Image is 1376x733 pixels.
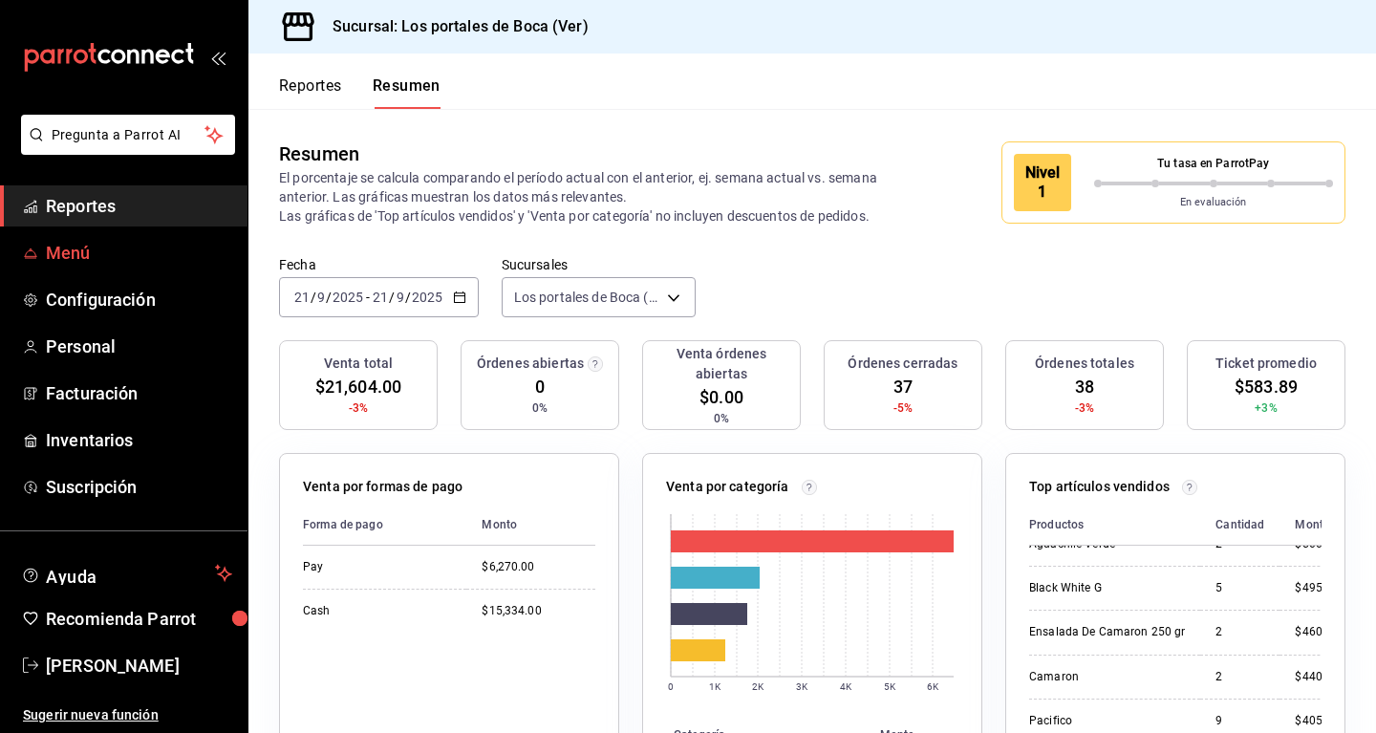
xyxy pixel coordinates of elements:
[1094,155,1334,172] p: Tu tasa en ParrotPay
[303,477,462,497] p: Venta por formas de pago
[389,290,395,305] span: /
[752,681,764,692] text: 2K
[332,290,364,305] input: ----
[666,477,789,497] p: Venta por categoría
[514,288,660,307] span: Los portales de Boca (Ver)
[411,290,443,305] input: ----
[46,193,232,219] span: Reportes
[349,399,368,417] span: -3%
[466,505,595,546] th: Monto
[405,290,411,305] span: /
[1029,580,1185,596] div: Black White G
[1235,374,1298,399] span: $583.89
[210,50,226,65] button: open_drawer_menu
[668,681,674,692] text: 0
[1094,195,1334,211] p: En evaluación
[1075,374,1094,399] span: 38
[1029,669,1185,685] div: Camaron
[1029,713,1185,729] div: Pacifico
[927,681,939,692] text: 6K
[279,76,342,109] button: Reportes
[315,374,401,399] span: $21,604.00
[46,380,232,406] span: Facturación
[1295,669,1347,685] div: $440.00
[52,125,205,145] span: Pregunta a Parrot AI
[46,427,232,453] span: Inventarios
[46,562,207,585] span: Ayuda
[1215,580,1264,596] div: 5
[326,290,332,305] span: /
[1014,154,1071,211] div: Nivel 1
[1295,713,1347,729] div: $405.00
[532,399,548,417] span: 0%
[1035,354,1134,374] h3: Órdenes totales
[893,374,913,399] span: 37
[279,258,479,271] label: Fecha
[303,559,451,575] div: Pay
[840,681,852,692] text: 4K
[709,681,721,692] text: 1K
[293,290,311,305] input: --
[372,290,389,305] input: --
[1075,399,1094,417] span: -3%
[279,76,441,109] div: navigation tabs
[1295,580,1347,596] div: $495.00
[324,354,393,374] h3: Venta total
[46,474,232,500] span: Suscripción
[1215,669,1264,685] div: 2
[13,139,235,159] a: Pregunta a Parrot AI
[303,603,451,619] div: Cash
[46,287,232,313] span: Configuración
[279,140,359,168] div: Resumen
[482,559,595,575] div: $6,270.00
[317,15,589,38] h3: Sucursal: Los portales de Boca (Ver)
[311,290,316,305] span: /
[714,410,729,427] span: 0%
[1215,713,1264,729] div: 9
[535,374,545,399] span: 0
[893,399,913,417] span: -5%
[502,258,696,271] label: Sucursales
[21,115,235,155] button: Pregunta a Parrot AI
[1215,624,1264,640] div: 2
[1029,624,1185,640] div: Ensalada De Camaron 250 gr
[1029,505,1200,546] th: Productos
[46,334,232,359] span: Personal
[396,290,405,305] input: --
[46,653,232,679] span: [PERSON_NAME]
[477,354,584,374] h3: Órdenes abiertas
[303,505,466,546] th: Forma de pago
[1255,399,1277,417] span: +3%
[46,240,232,266] span: Menú
[699,384,743,410] span: $0.00
[23,705,232,725] span: Sugerir nueva función
[848,354,957,374] h3: Órdenes cerradas
[796,681,808,692] text: 3K
[1029,477,1170,497] p: Top artículos vendidos
[279,168,901,226] p: El porcentaje se calcula comparando el período actual con el anterior, ej. semana actual vs. sema...
[46,606,232,632] span: Recomienda Parrot
[373,76,441,109] button: Resumen
[1200,505,1279,546] th: Cantidad
[651,344,792,384] h3: Venta órdenes abiertas
[1279,505,1347,546] th: Monto
[884,681,896,692] text: 5K
[366,290,370,305] span: -
[482,603,595,619] div: $15,334.00
[1215,354,1317,374] h3: Ticket promedio
[1295,624,1347,640] div: $460.00
[316,290,326,305] input: --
